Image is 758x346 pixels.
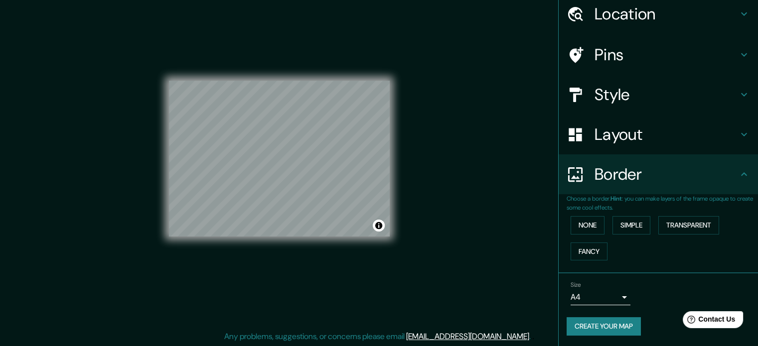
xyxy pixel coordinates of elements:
[658,216,719,234] button: Transparent
[612,216,650,234] button: Simple
[571,216,605,234] button: None
[531,331,532,343] div: .
[571,242,607,261] button: Fancy
[532,331,534,343] div: .
[559,75,758,115] div: Style
[559,154,758,194] div: Border
[595,45,738,65] h4: Pins
[571,289,630,305] div: A4
[669,307,747,335] iframe: Help widget launcher
[610,195,622,203] b: Hint
[567,194,758,212] p: Choose a border. : you can make layers of the frame opaque to create some cool effects.
[406,331,529,342] a: [EMAIL_ADDRESS][DOMAIN_NAME]
[595,4,738,24] h4: Location
[559,115,758,154] div: Layout
[559,35,758,75] div: Pins
[595,85,738,105] h4: Style
[373,220,385,231] button: Toggle attribution
[224,331,531,343] p: Any problems, suggestions, or concerns please email .
[567,317,641,336] button: Create your map
[571,281,581,289] label: Size
[169,81,390,236] canvas: Map
[595,164,738,184] h4: Border
[595,124,738,144] h4: Layout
